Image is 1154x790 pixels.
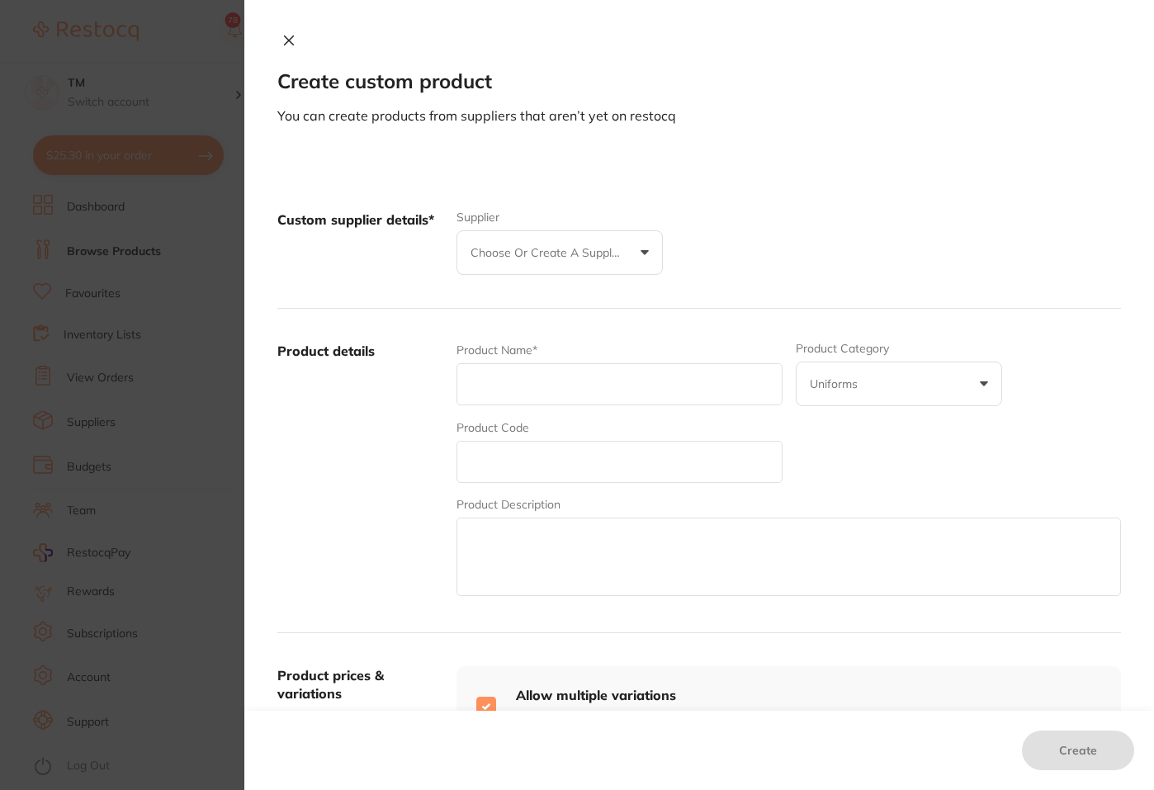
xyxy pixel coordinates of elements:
p: You can create products from suppliers that aren’t yet on restocq [277,106,1121,125]
label: Product Category [796,342,1002,355]
p: Choose or create a supplier [471,244,627,261]
p: uniforms [810,376,864,392]
label: Product Description [456,498,560,511]
label: Custom supplier details* [277,211,443,275]
label: Product prices & variations [277,667,384,702]
label: Product Code [456,421,529,434]
button: Choose or create a supplier [456,230,663,275]
label: Product details [277,342,443,599]
h4: Allow multiple variations [516,686,967,704]
button: Create [1022,731,1134,770]
h2: Create custom product [277,70,1121,93]
button: uniforms [796,362,1002,406]
label: Product Name* [456,343,537,357]
label: Supplier [456,211,663,224]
